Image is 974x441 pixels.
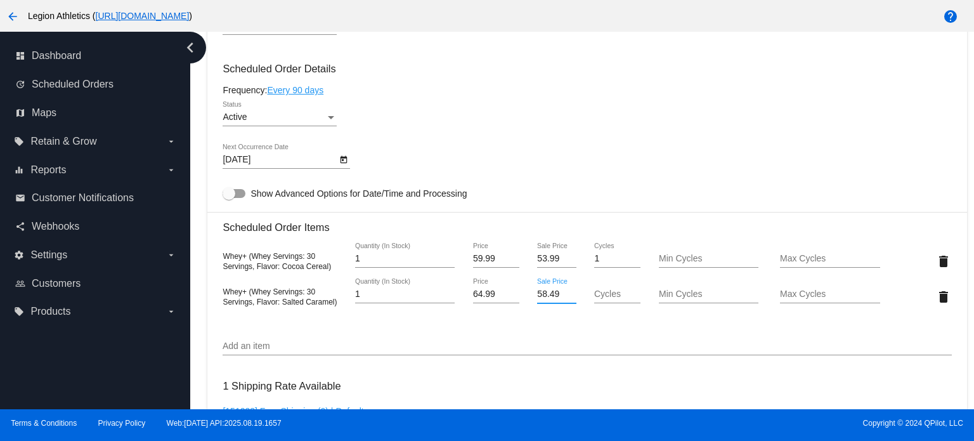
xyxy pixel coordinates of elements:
[223,372,341,400] h3: 1 Shipping Rate Available
[15,221,25,232] i: share
[780,254,880,264] input: Max Cycles
[15,273,176,294] a: people_outline Customers
[659,289,758,299] input: Min Cycles
[780,289,880,299] input: Max Cycles
[15,46,176,66] a: dashboard Dashboard
[15,51,25,61] i: dashboard
[32,107,56,119] span: Maps
[355,289,455,299] input: Quantity (In Stock)
[166,250,176,260] i: arrow_drop_down
[267,85,323,95] a: Every 90 days
[14,165,24,175] i: equalizer
[943,9,958,24] mat-icon: help
[166,306,176,317] i: arrow_drop_down
[28,11,192,21] span: Legion Athletics ( )
[14,250,24,260] i: settings
[537,254,576,264] input: Sale Price
[15,79,25,89] i: update
[15,216,176,237] a: share Webhooks
[223,112,247,122] span: Active
[166,165,176,175] i: arrow_drop_down
[223,287,337,306] span: Whey+ (Whey Servings: 30 Servings, Flavor: Salted Caramel)
[11,419,77,428] a: Terms & Conditions
[166,136,176,147] i: arrow_drop_down
[594,289,640,299] input: Cycles
[32,192,134,204] span: Customer Notifications
[355,254,455,264] input: Quantity (In Stock)
[30,249,67,261] span: Settings
[5,9,20,24] mat-icon: arrow_back
[498,419,963,428] span: Copyright © 2024 QPilot, LLC
[223,406,363,416] a: [151233] Free Shipping (0) | Default
[223,212,951,234] h3: Scheduled Order Items
[14,306,24,317] i: local_offer
[223,85,951,95] div: Frequency:
[936,254,951,269] mat-icon: delete
[30,164,66,176] span: Reports
[537,289,576,299] input: Sale Price
[15,279,25,289] i: people_outline
[30,136,96,147] span: Retain & Grow
[32,278,81,289] span: Customers
[15,188,176,208] a: email Customer Notifications
[223,252,331,271] span: Whey+ (Whey Servings: 30 Servings, Flavor: Cocoa Cereal)
[15,74,176,95] a: update Scheduled Orders
[96,11,190,21] a: [URL][DOMAIN_NAME]
[337,152,350,166] button: Open calendar
[15,103,176,123] a: map Maps
[32,50,81,62] span: Dashboard
[180,37,200,58] i: chevron_left
[14,136,24,147] i: local_offer
[15,193,25,203] i: email
[223,112,337,122] mat-select: Status
[223,341,951,352] input: Add an item
[167,419,282,428] a: Web:[DATE] API:2025.08.19.1657
[473,254,519,264] input: Price
[594,254,640,264] input: Cycles
[659,254,758,264] input: Min Cycles
[98,419,146,428] a: Privacy Policy
[15,108,25,118] i: map
[250,187,467,200] span: Show Advanced Options for Date/Time and Processing
[30,306,70,317] span: Products
[32,79,114,90] span: Scheduled Orders
[223,63,951,75] h3: Scheduled Order Details
[936,289,951,305] mat-icon: delete
[32,221,79,232] span: Webhooks
[473,289,519,299] input: Price
[223,155,337,165] input: Next Occurrence Date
